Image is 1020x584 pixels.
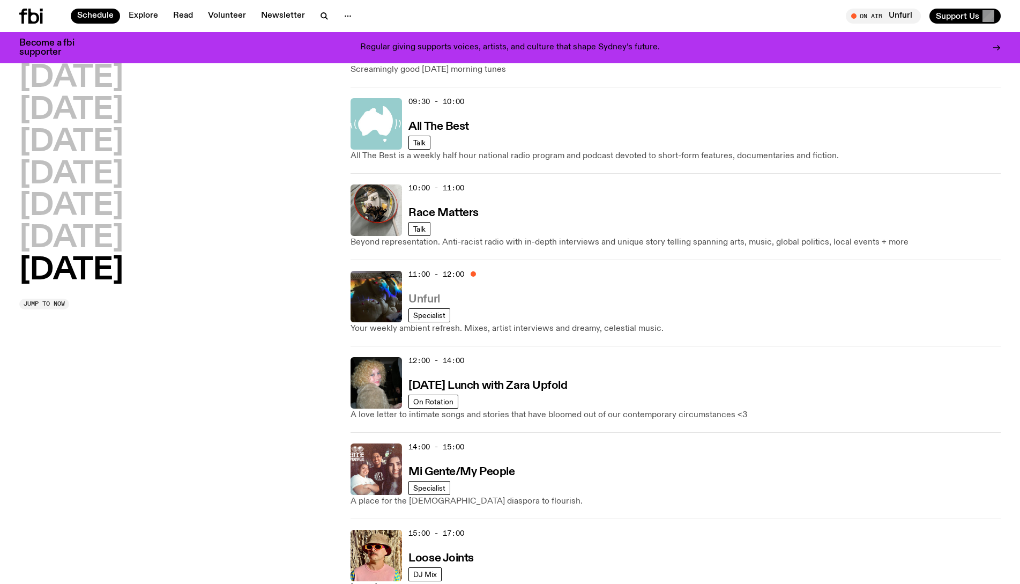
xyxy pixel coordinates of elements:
[408,553,474,564] h3: Loose Joints
[413,397,453,405] span: On Rotation
[846,9,921,24] button: On AirUnfurl
[413,311,445,319] span: Specialist
[408,294,440,305] h3: Unfurl
[19,224,123,254] button: [DATE]
[351,357,402,409] img: A digital camera photo of Zara looking to her right at the camera, smiling. She is wearing a ligh...
[413,570,437,578] span: DJ Mix
[413,225,426,233] span: Talk
[408,205,479,219] a: Race Matters
[408,378,567,391] a: [DATE] Lunch with Zara Upfold
[19,160,123,190] button: [DATE]
[408,308,450,322] a: Specialist
[19,63,123,93] button: [DATE]
[408,464,515,478] a: Mi Gente/My People
[408,119,469,132] a: All The Best
[351,63,1001,76] p: Screamingly good [DATE] morning tunes
[936,11,979,21] span: Support Us
[413,138,426,146] span: Talk
[351,409,1001,422] p: A love letter to intimate songs and stories that have bloomed out of our contemporary circumstanc...
[408,467,515,478] h3: Mi Gente/My People
[19,299,69,309] button: Jump to now
[351,271,402,322] img: A piece of fabric is pierced by sewing pins with different coloured heads, a rainbow light is cas...
[19,128,123,158] button: [DATE]
[71,9,120,24] a: Schedule
[929,9,1001,24] button: Support Us
[360,43,660,53] p: Regular giving supports voices, artists, and culture that shape Sydney’s future.
[351,495,1001,508] p: A place for the [DEMOGRAPHIC_DATA] diaspora to flourish.
[408,442,464,452] span: 14:00 - 15:00
[202,9,252,24] a: Volunteer
[408,356,464,366] span: 12:00 - 14:00
[19,256,123,286] button: [DATE]
[351,530,402,581] img: Tyson stands in front of a paperbark tree wearing orange sunglasses, a suede bucket hat and a pin...
[19,191,123,221] button: [DATE]
[122,9,165,24] a: Explore
[408,121,469,132] h3: All The Best
[167,9,199,24] a: Read
[408,380,567,391] h3: [DATE] Lunch with Zara Upfold
[408,551,474,564] a: Loose Joints
[408,567,442,581] a: DJ Mix
[408,97,464,107] span: 09:30 - 10:00
[19,39,88,57] h3: Become a fbi supporter
[351,236,1001,249] p: Beyond representation. Anti-racist radio with in-depth interviews and unique story telling spanni...
[255,9,311,24] a: Newsletter
[408,183,464,193] span: 10:00 - 11:00
[351,150,1001,162] p: All The Best is a weekly half hour national radio program and podcast devoted to short-form featu...
[408,292,440,305] a: Unfurl
[408,395,458,409] a: On Rotation
[408,222,430,236] a: Talk
[24,301,65,307] span: Jump to now
[408,269,464,279] span: 11:00 - 12:00
[351,322,1001,335] p: Your weekly ambient refresh. Mixes, artist interviews and dreamy, celestial music.
[408,136,430,150] a: Talk
[351,184,402,236] img: A photo of the Race Matters team taken in a rear view or "blindside" mirror. A bunch of people of...
[413,484,445,492] span: Specialist
[408,481,450,495] a: Specialist
[408,208,479,219] h3: Race Matters
[19,95,123,125] button: [DATE]
[408,528,464,538] span: 15:00 - 17:00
